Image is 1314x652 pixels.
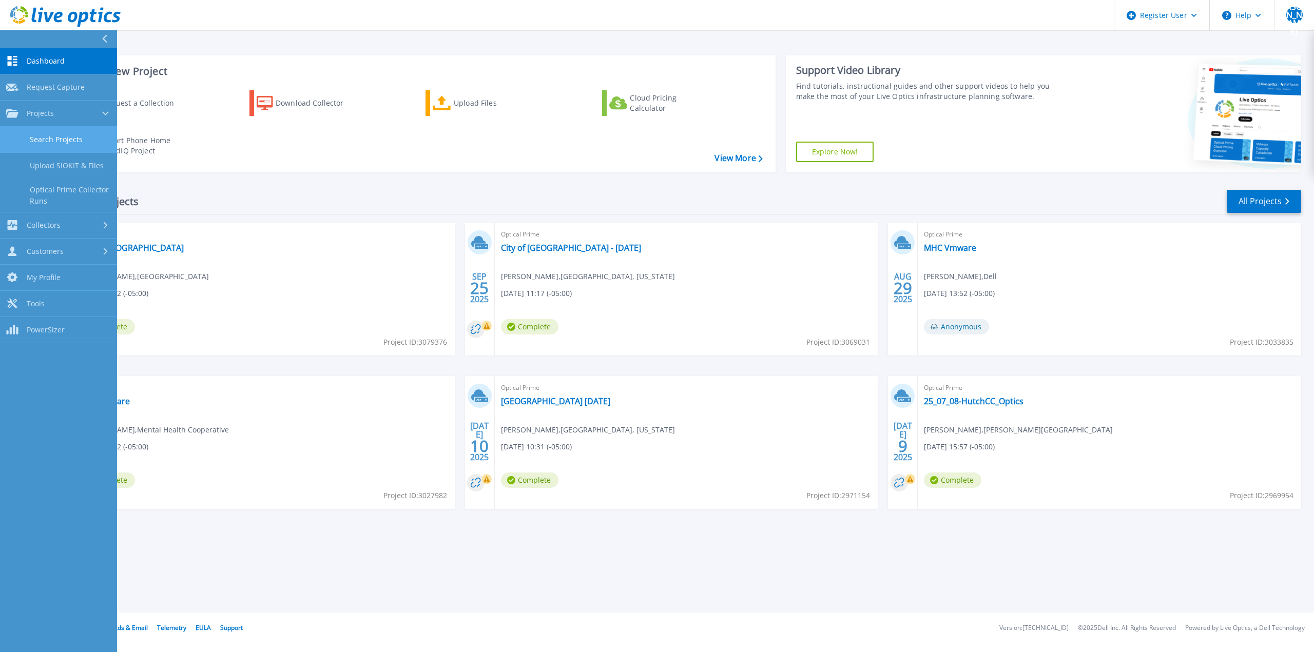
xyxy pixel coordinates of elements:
[796,142,874,162] a: Explore Now!
[27,83,85,92] span: Request Capture
[501,382,872,393] span: Optical Prime
[470,269,489,307] div: SEP 2025
[27,109,54,118] span: Projects
[78,229,449,240] span: Optical Prime
[1185,625,1305,631] li: Powered by Live Optics, a Dell Technology
[714,153,762,163] a: View More
[806,337,870,348] span: Project ID: 3069031
[73,90,187,116] a: Request a Collection
[470,442,489,450] span: 10
[1230,490,1293,501] span: Project ID: 2969954
[78,424,229,436] span: [PERSON_NAME] , Mental Health Cooperative
[893,423,913,460] div: [DATE] 2025
[924,382,1295,393] span: Optical Prime
[276,93,358,113] div: Download Collector
[27,247,64,256] span: Customers
[501,288,572,299] span: [DATE] 11:17 (-05:00)
[101,135,181,156] div: Import Phone Home CloudIQ Project
[383,490,447,501] span: Project ID: 3027982
[924,229,1295,240] span: Optical Prime
[924,396,1023,406] a: 25_07_08-HutchCC_Optics
[220,623,243,632] a: Support
[196,623,211,632] a: EULA
[27,299,45,308] span: Tools
[796,64,1062,77] div: Support Video Library
[501,396,610,406] a: [GEOGRAPHIC_DATA] [DATE]
[470,284,489,292] span: 25
[102,93,184,113] div: Request a Collection
[501,243,641,253] a: City of [GEOGRAPHIC_DATA] - [DATE]
[893,269,913,307] div: AUG 2025
[454,93,536,113] div: Upload Files
[924,441,995,452] span: [DATE] 15:57 (-05:00)
[27,325,65,334] span: PowerSizer
[1230,337,1293,348] span: Project ID: 3033835
[999,625,1069,631] li: Version: [TECHNICAL_ID]
[157,623,186,632] a: Telemetry
[796,81,1062,102] div: Find tutorials, instructional guides and other support videos to help you make the most of your L...
[602,90,717,116] a: Cloud Pricing Calculator
[806,490,870,501] span: Project ID: 2971154
[27,221,61,230] span: Collectors
[470,423,489,460] div: [DATE] 2025
[924,424,1113,436] span: [PERSON_NAME] , [PERSON_NAME][GEOGRAPHIC_DATA]
[924,243,976,253] a: MHC Vmware
[78,271,209,282] span: [PERSON_NAME] , [GEOGRAPHIC_DATA]
[924,472,981,488] span: Complete
[27,273,61,282] span: My Profile
[501,441,572,452] span: [DATE] 10:31 (-05:00)
[501,319,558,334] span: Complete
[501,229,872,240] span: Optical Prime
[898,442,907,450] span: 9
[78,382,449,393] span: Optical Prime
[924,288,995,299] span: [DATE] 13:52 (-05:00)
[78,243,184,253] a: WSSA-[GEOGRAPHIC_DATA]
[1227,190,1301,213] a: All Projects
[1078,625,1176,631] li: © 2025 Dell Inc. All Rights Reserved
[630,93,712,113] div: Cloud Pricing Calculator
[501,424,675,436] span: [PERSON_NAME] , [GEOGRAPHIC_DATA], [US_STATE]
[249,90,364,116] a: Download Collector
[924,271,997,282] span: [PERSON_NAME] , Dell
[501,472,558,488] span: Complete
[27,56,65,66] span: Dashboard
[894,284,912,292] span: 29
[426,90,540,116] a: Upload Files
[73,66,762,77] h3: Start a New Project
[501,271,675,282] span: [PERSON_NAME] , [GEOGRAPHIC_DATA], [US_STATE]
[924,319,989,334] span: Anonymous
[383,337,447,348] span: Project ID: 3079376
[113,623,148,632] a: Ads & Email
